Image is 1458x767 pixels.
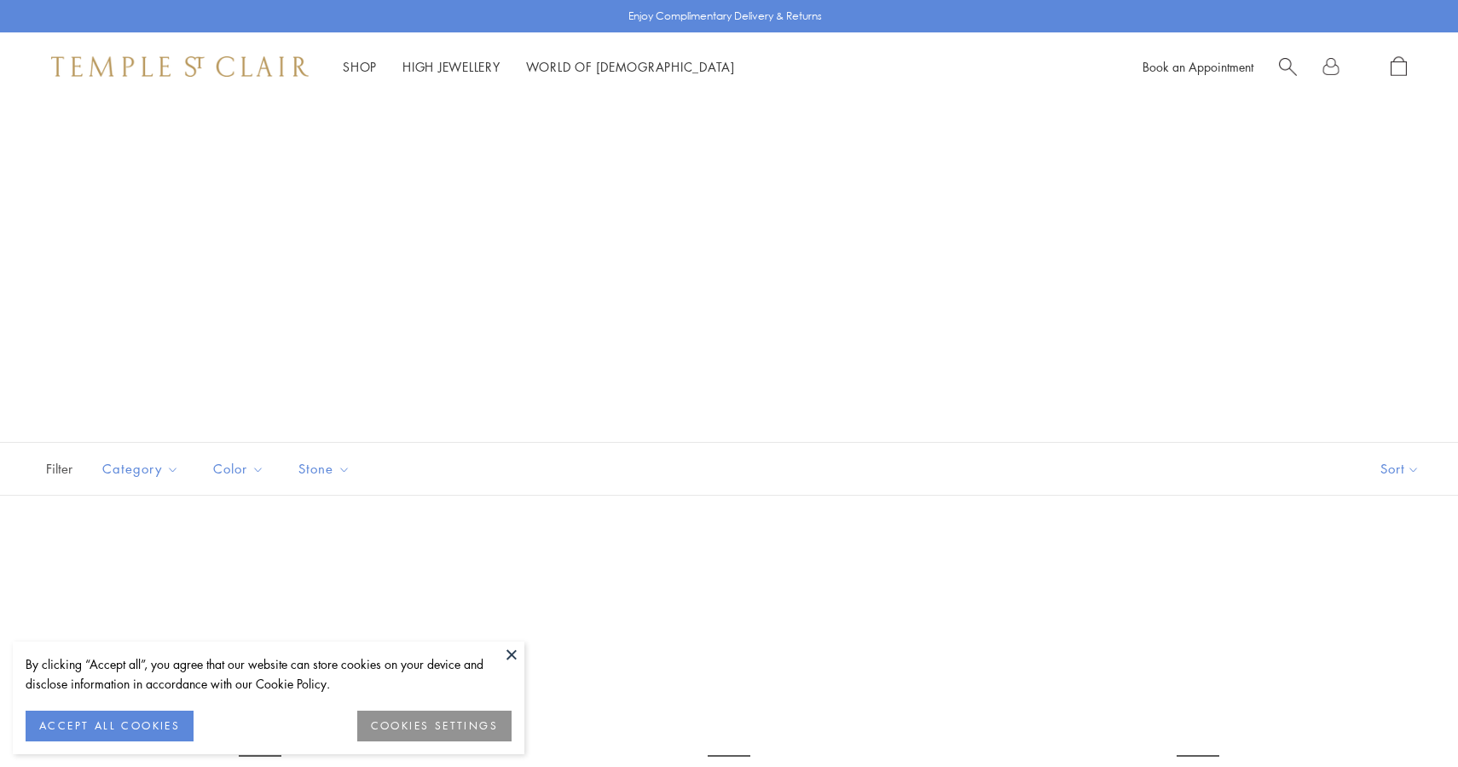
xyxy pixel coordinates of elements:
button: Stone [286,450,363,488]
button: Color [200,450,277,488]
a: Open Shopping Bag [1391,56,1407,78]
img: Temple St. Clair [51,56,309,77]
p: Enjoy Complimentary Delivery & Returns [628,8,822,25]
a: World of [DEMOGRAPHIC_DATA]World of [DEMOGRAPHIC_DATA] [526,58,735,75]
a: Search [1279,56,1297,78]
span: Stone [290,458,363,479]
div: By clicking “Accept all”, you agree that our website can store cookies on your device and disclos... [26,654,512,694]
button: ACCEPT ALL COOKIES [26,711,194,741]
a: High JewelleryHigh Jewellery [402,58,500,75]
span: Color [205,458,277,479]
button: Show sort by [1342,443,1458,495]
button: COOKIES SETTINGS [357,711,512,741]
nav: Main navigation [343,56,735,78]
span: Category [94,458,192,479]
a: Book an Appointment [1143,58,1253,75]
a: ShopShop [343,58,377,75]
button: Category [90,450,192,488]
